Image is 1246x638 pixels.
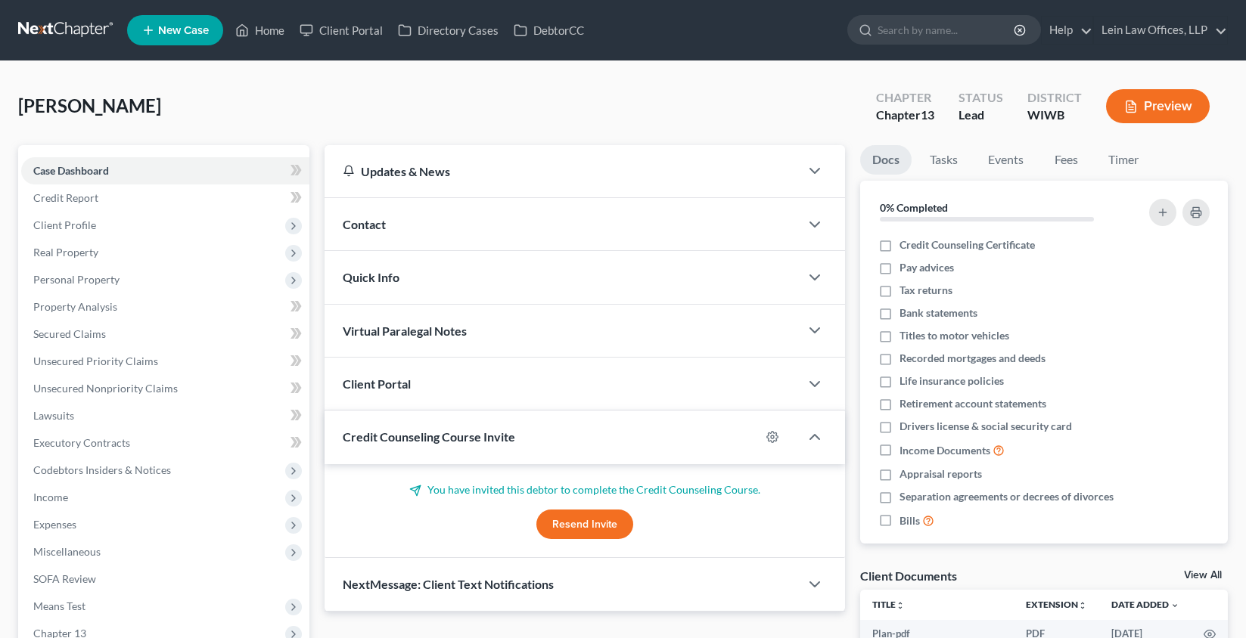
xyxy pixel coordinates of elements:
[343,163,781,179] div: Updates & News
[33,463,171,476] span: Codebtors Insiders & Notices
[1026,599,1087,610] a: Extensionunfold_more
[33,518,76,531] span: Expenses
[33,382,178,395] span: Unsecured Nonpriority Claims
[536,509,633,540] button: Resend Invite
[959,107,1003,124] div: Lead
[860,568,957,584] div: Client Documents
[21,184,309,212] a: Credit Report
[900,373,1004,389] span: Life insurance policies
[343,376,411,391] span: Client Portal
[1042,145,1090,175] a: Fees
[876,107,934,124] div: Chapter
[21,321,309,348] a: Secured Claims
[900,466,982,482] span: Appraisal reports
[343,482,827,497] p: You have invited this debtor to complete the Credit Counseling Course.
[900,283,952,298] span: Tax returns
[343,270,399,284] span: Quick Info
[921,107,934,122] span: 13
[33,191,98,204] span: Credit Report
[21,565,309,593] a: SOFA Review
[918,145,970,175] a: Tasks
[18,94,161,116] span: [PERSON_NAME]
[959,89,1003,107] div: Status
[228,17,292,44] a: Home
[900,513,920,528] span: Bills
[33,218,96,231] span: Client Profile
[900,419,1072,434] span: Drivers license & social security card
[33,572,96,585] span: SOFA Review
[21,402,309,429] a: Lawsuits
[158,25,209,36] span: New Case
[900,237,1035,252] span: Credit Counseling Certificate
[1042,17,1092,44] a: Help
[33,409,74,422] span: Lawsuits
[292,17,390,44] a: Client Portal
[21,293,309,321] a: Property Analysis
[880,201,948,214] strong: 0% Completed
[33,436,130,449] span: Executory Contracts
[33,273,120,286] span: Personal Property
[33,545,101,558] span: Miscellaneous
[1027,89,1082,107] div: District
[33,300,117,313] span: Property Analysis
[1096,145,1151,175] a: Timer
[21,375,309,402] a: Unsecured Nonpriority Claims
[900,351,1046,366] span: Recorded mortgages and deeds
[860,145,912,175] a: Docs
[1106,89,1210,123] button: Preview
[1094,17,1227,44] a: Lein Law Offices, LLP
[900,328,1009,343] span: Titles to motor vehicles
[976,145,1036,175] a: Events
[33,491,68,503] span: Income
[33,599,85,612] span: Means Test
[900,260,954,275] span: Pay advices
[878,16,1016,44] input: Search by name...
[343,429,515,444] span: Credit Counseling Course Invite
[1027,107,1082,124] div: WIWB
[1111,599,1179,610] a: Date Added expand_more
[900,489,1114,504] span: Separation agreements or decrees of divorces
[21,157,309,184] a: Case Dashboard
[21,429,309,457] a: Executory Contracts
[506,17,592,44] a: DebtorCC
[21,348,309,375] a: Unsecured Priority Claims
[33,246,98,259] span: Real Property
[343,324,467,338] span: Virtual Paralegal Notes
[1184,570,1222,581] a: View All
[900,305,977,321] span: Bank statements
[1078,601,1087,610] i: unfold_more
[343,577,554,591] span: NextMessage: Client Text Notifications
[876,89,934,107] div: Chapter
[33,355,158,367] span: Unsecured Priority Claims
[896,601,905,610] i: unfold_more
[872,599,905,610] a: Titleunfold_more
[33,164,109,177] span: Case Dashboard
[1170,601,1179,610] i: expand_more
[900,443,990,458] span: Income Documents
[900,396,1046,411] span: Retirement account statements
[343,217,386,231] span: Contact
[390,17,506,44] a: Directory Cases
[33,327,106,340] span: Secured Claims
